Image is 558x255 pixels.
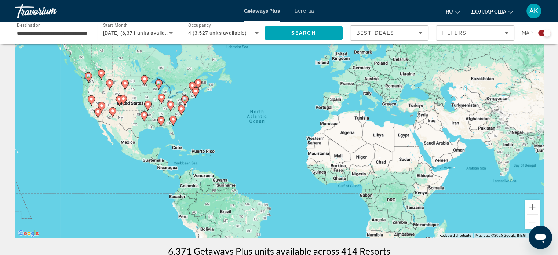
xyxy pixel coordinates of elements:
[17,229,41,238] img: Google
[529,226,552,249] iframe: Кнопка для запуска окна сообщений
[436,25,514,41] button: Filters
[265,26,343,40] button: Search
[17,229,41,238] a: Open this area in Google Maps (opens a new window)
[188,23,211,28] span: Occupancy
[525,200,540,214] button: Zoom in
[442,30,467,36] span: Filters
[103,23,128,28] span: Start Month
[529,7,538,15] font: АК
[15,1,88,21] a: Травориум
[446,6,460,17] button: Изменить язык
[356,30,394,36] span: Best Deals
[524,3,543,19] button: Меню пользователя
[440,233,471,238] button: Keyboard shortcuts
[446,9,453,15] font: ru
[244,8,280,14] a: Getaways Plus
[471,6,513,17] button: Изменить валюту
[522,28,533,38] span: Map
[188,30,247,36] span: 4 (3,527 units available)
[475,233,526,237] span: Map data ©2025 Google, INEGI
[17,29,87,38] input: Select destination
[103,30,174,36] span: [DATE] (6,371 units available)
[17,22,41,28] span: Destination
[471,9,506,15] font: доллар США
[291,30,316,36] span: Search
[525,215,540,229] button: Zoom out
[356,29,422,37] mat-select: Sort by
[295,8,314,14] a: Бегства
